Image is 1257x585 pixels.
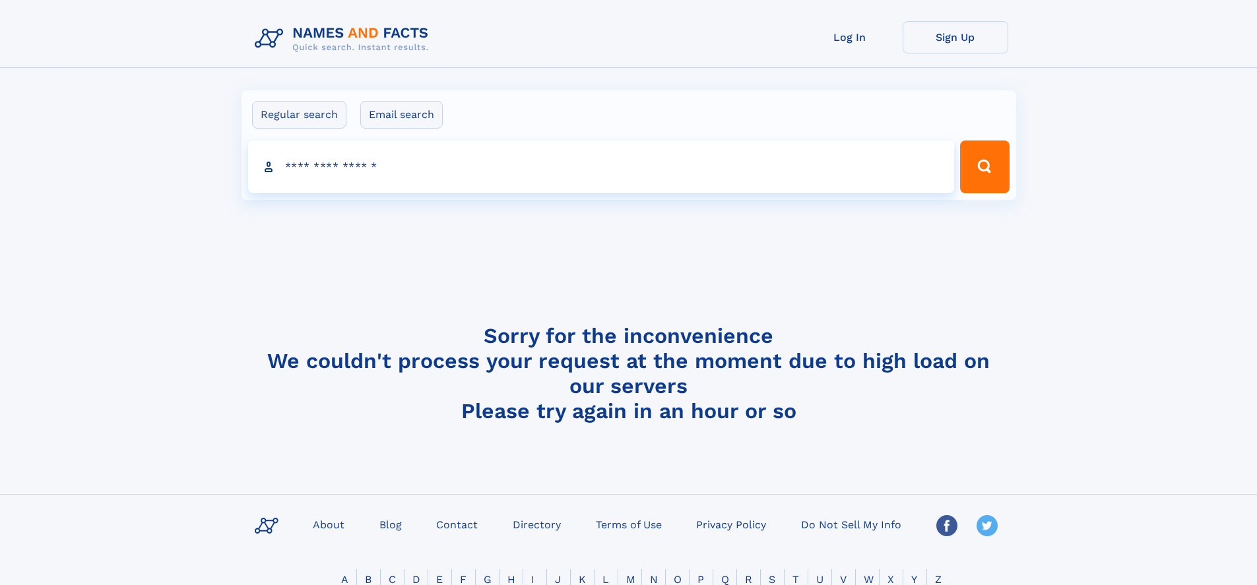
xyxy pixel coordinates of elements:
a: Log In [797,21,903,53]
img: Facebook [936,515,957,536]
input: search input [248,140,955,193]
button: Search Button [960,140,1009,193]
img: Logo Names and Facts [249,21,439,57]
h4: Sorry for the inconvenience We couldn't process your request at the moment due to high load on ou... [249,323,1008,423]
a: Sign Up [903,21,1008,53]
a: About [307,514,350,534]
a: Blog [374,514,407,534]
a: Do Not Sell My Info [796,514,907,534]
a: Terms of Use [591,514,667,534]
label: Email search [360,101,443,129]
a: Contact [431,514,483,534]
a: Directory [507,514,566,534]
img: Twitter [977,515,998,536]
label: Regular search [252,101,346,129]
a: Privacy Policy [691,514,771,534]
